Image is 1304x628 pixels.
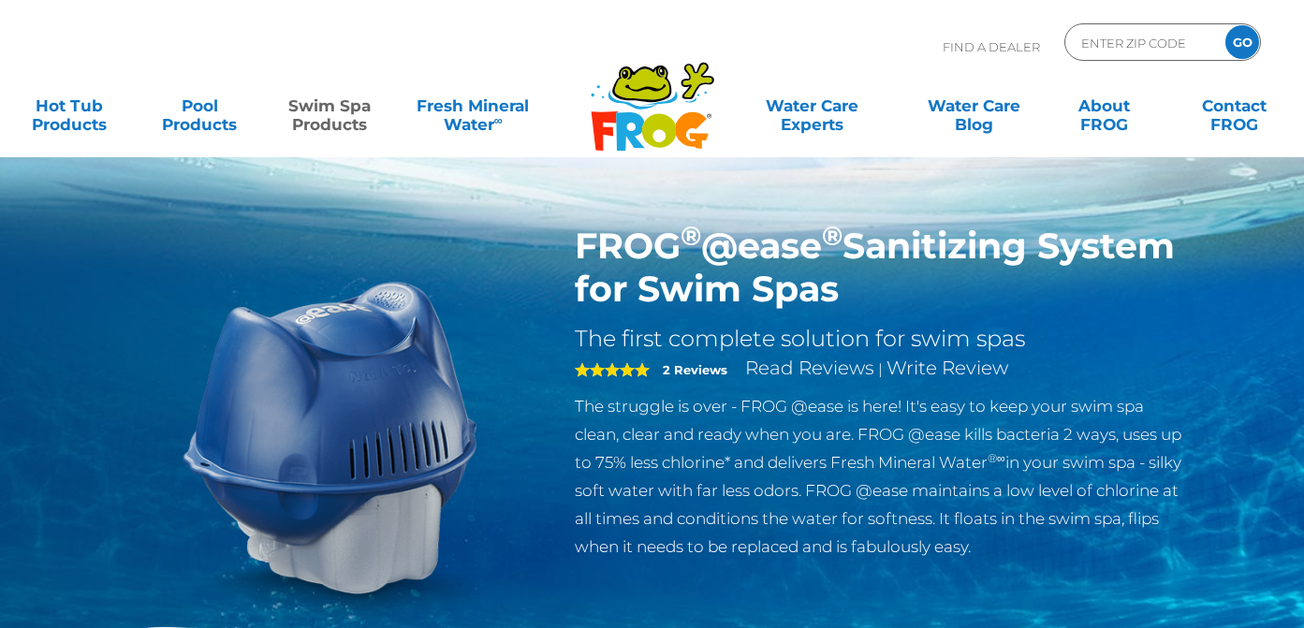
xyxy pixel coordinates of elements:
sup: ®∞ [988,451,1005,465]
a: Write Review [886,357,1008,379]
span: 5 [575,362,650,377]
a: Water CareExperts [730,87,895,124]
a: ContactFROG [1184,87,1285,124]
input: GO [1225,25,1259,59]
p: The struggle is over - FROG @ease is here! It's easy to keep your swim spa clean, clear and ready... [575,392,1186,561]
a: Water CareBlog [923,87,1024,124]
a: PoolProducts [149,87,250,124]
sup: ® [822,219,842,252]
a: Hot TubProducts [19,87,120,124]
a: Swim SpaProducts [279,87,380,124]
h1: FROG @ease Sanitizing System for Swim Spas [575,225,1186,311]
a: Read Reviews [745,357,874,379]
sup: ∞ [494,113,503,127]
h2: The first complete solution for swim spas [575,325,1186,353]
strong: 2 Reviews [663,362,727,377]
sup: ® [681,219,701,252]
a: AboutFROG [1054,87,1155,124]
p: Find A Dealer [943,23,1040,70]
span: | [878,360,883,378]
a: Fresh MineralWater∞ [409,87,535,124]
img: Frog Products Logo [580,37,725,152]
